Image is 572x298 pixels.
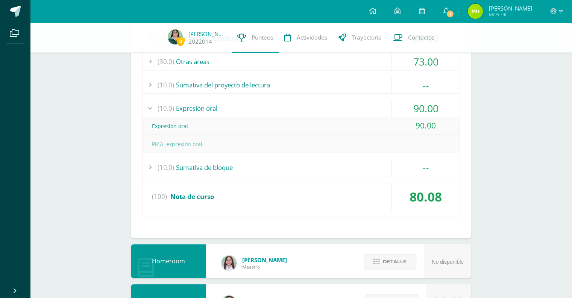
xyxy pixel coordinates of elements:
img: 8cfee9302e94c67f695fad48b611364c.png [468,4,483,19]
span: Nota de curso [170,192,214,201]
div: 73.00 [392,53,460,70]
a: Contactos [387,23,440,53]
span: Mi Perfil [489,11,532,18]
div: Expresión oral [143,100,460,117]
a: Punteos [232,23,279,53]
span: (10.0) [158,76,174,93]
a: Trayectoria [333,23,387,53]
span: Detalle [383,255,407,269]
div: 80.08 [392,182,460,211]
div: 90.00 [392,117,460,134]
span: Trayectoria [352,34,382,41]
span: 1 [446,10,454,18]
span: (100) [152,182,167,211]
span: [PERSON_NAME] [489,5,532,12]
span: [PERSON_NAME] [242,256,287,264]
a: [PERSON_NAME] [188,30,226,38]
img: 3e3fd6e5ab412e34de53ec92eb8dbd43.png [168,29,183,44]
div: Sumativa de bloque [143,159,460,176]
div: Sumativa del proyecto de lectura [143,76,460,93]
span: (10.0) [158,100,174,117]
div: PMA: expresión oral [143,136,460,153]
span: Punteos [252,34,273,41]
a: Actividades [279,23,333,53]
span: (30.0) [158,53,174,70]
span: Contactos [408,34,434,41]
div: 90.00 [392,100,460,117]
div: Otras áreas [143,53,460,70]
a: 2022014 [188,38,212,46]
span: No disponible [432,259,464,265]
div: -- [392,159,460,176]
span: 0 [176,37,185,46]
div: -- [392,76,460,93]
img: acecb51a315cac2de2e3deefdb732c9f.png [222,255,237,270]
div: Expresión oral [143,118,460,134]
span: (10.0) [158,159,174,176]
button: Detalle [364,254,416,269]
span: Actividades [297,34,327,41]
span: Maestro [242,264,287,270]
div: Homeroom [131,244,206,278]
